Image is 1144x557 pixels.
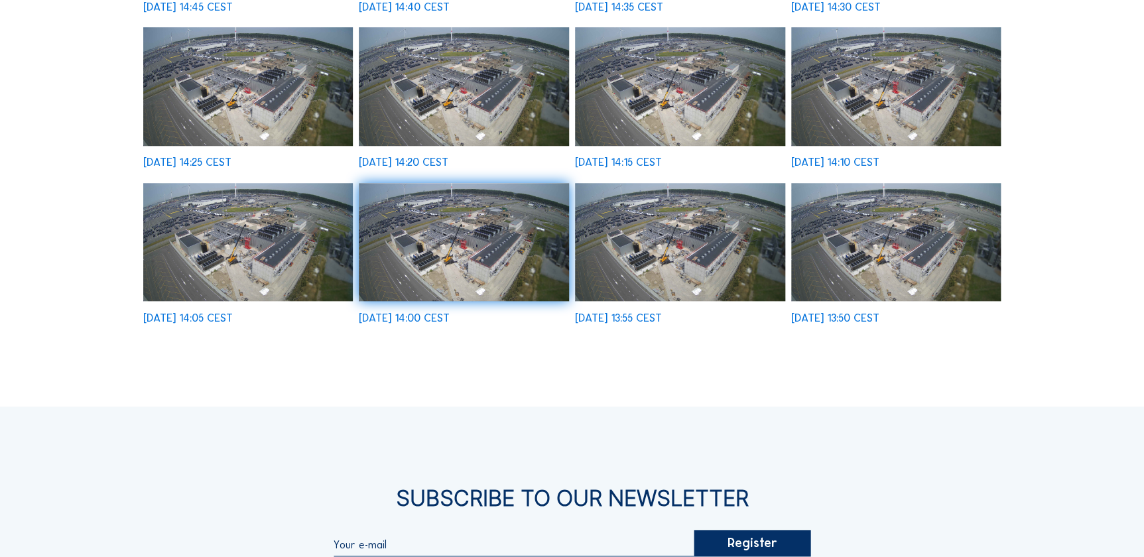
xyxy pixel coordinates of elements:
[359,183,569,301] img: image_52541689
[575,183,785,301] img: image_52541553
[143,183,353,301] img: image_52541848
[334,538,694,551] input: Your e-mail
[575,312,662,323] div: [DATE] 13:55 CEST
[575,1,663,12] div: [DATE] 14:35 CEST
[791,312,879,323] div: [DATE] 13:50 CEST
[791,1,881,12] div: [DATE] 14:30 CEST
[575,27,785,145] img: image_52542021
[143,312,233,323] div: [DATE] 14:05 CEST
[359,156,448,167] div: [DATE] 14:20 CEST
[143,1,233,12] div: [DATE] 14:45 CEST
[791,156,879,167] div: [DATE] 14:10 CEST
[143,488,1001,510] div: Subscribe to our newsletter
[143,156,231,167] div: [DATE] 14:25 CEST
[359,312,450,323] div: [DATE] 14:00 CEST
[791,183,1001,301] img: image_52541421
[143,27,353,145] img: image_52542331
[694,530,810,556] div: Register
[359,27,569,145] img: image_52542190
[791,27,1001,145] img: image_52541863
[359,1,450,12] div: [DATE] 14:40 CEST
[575,156,662,167] div: [DATE] 14:15 CEST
